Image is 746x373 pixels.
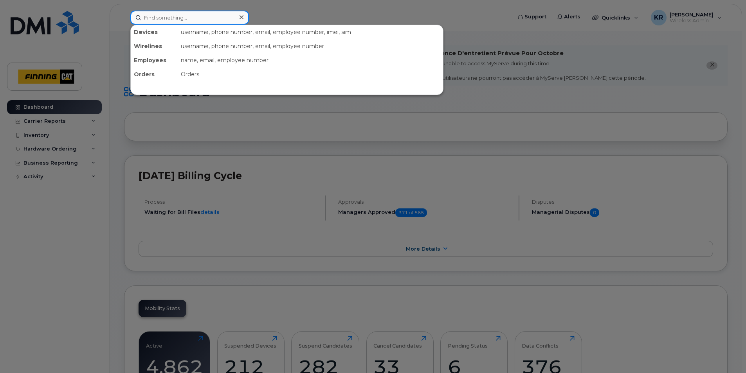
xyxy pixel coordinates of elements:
[178,53,443,67] div: name, email, employee number
[178,25,443,39] div: username, phone number, email, employee number, imei, sim
[712,339,740,367] iframe: Messenger Launcher
[178,67,443,81] div: Orders
[178,39,443,53] div: username, phone number, email, employee number
[131,53,178,67] div: Employees
[131,39,178,53] div: Wirelines
[131,67,178,81] div: Orders
[131,25,178,39] div: Devices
